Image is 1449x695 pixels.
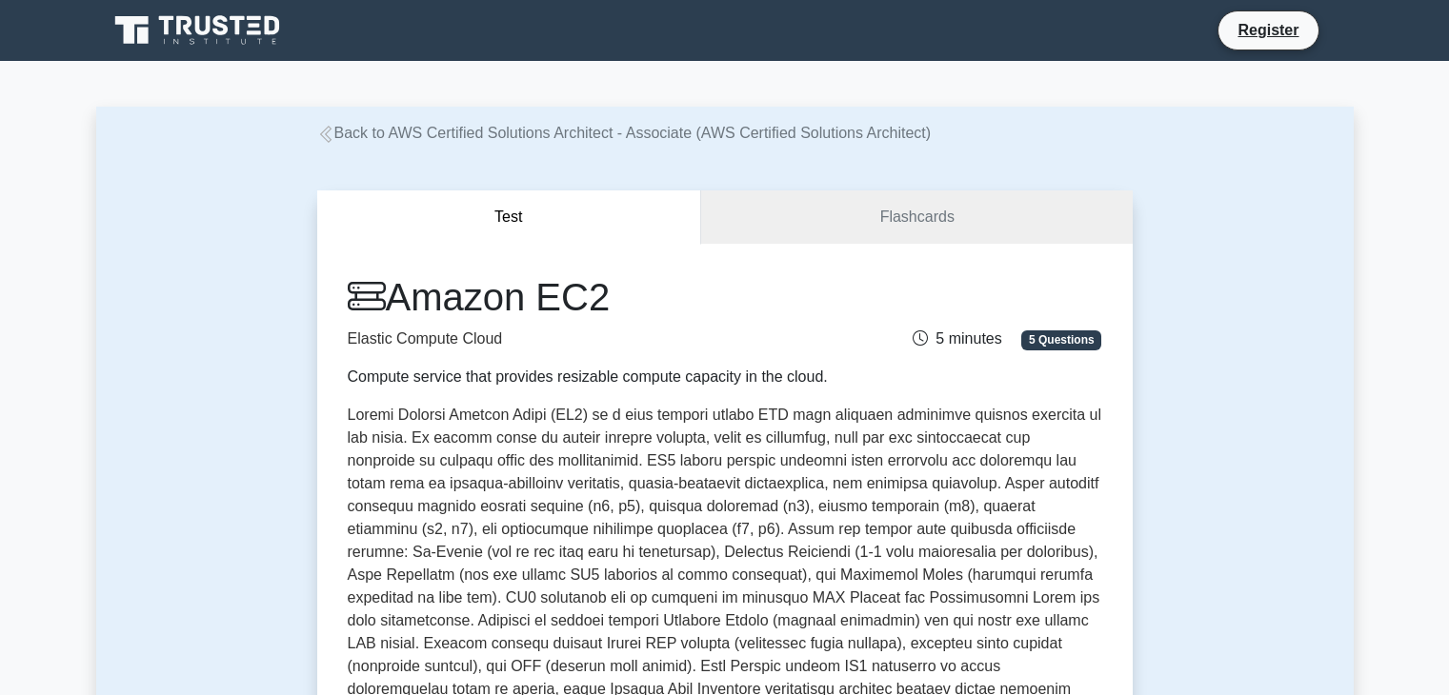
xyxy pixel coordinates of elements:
[1021,330,1101,349] span: 5 Questions
[701,190,1132,245] a: Flashcards
[348,274,843,320] h1: Amazon EC2
[317,190,702,245] button: Test
[913,330,1001,347] span: 5 minutes
[1226,18,1310,42] a: Register
[317,125,932,141] a: Back to AWS Certified Solutions Architect - Associate (AWS Certified Solutions Architect)
[348,366,843,388] div: Compute service that provides resizable compute capacity in the cloud.
[348,328,843,350] p: Elastic Compute Cloud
